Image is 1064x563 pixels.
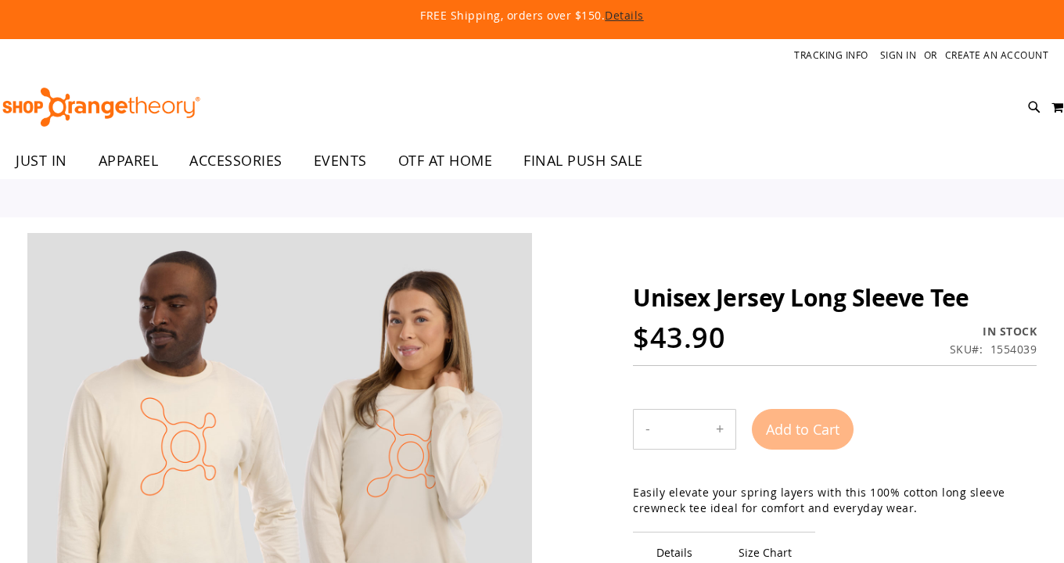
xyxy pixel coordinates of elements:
[314,143,367,178] span: EVENTS
[398,143,493,178] span: OTF AT HOME
[950,342,983,357] strong: SKU
[189,143,282,178] span: ACCESSORIES
[605,8,644,23] a: Details
[950,324,1037,339] div: Availability
[508,143,659,179] a: FINAL PUSH SALE
[99,143,159,178] span: APPAREL
[880,48,917,62] a: Sign In
[990,342,1037,357] div: 1554039
[63,8,1001,23] p: FREE Shipping, orders over $150.
[523,143,643,178] span: FINAL PUSH SALE
[383,143,509,179] a: OTF AT HOME
[83,143,174,178] a: APPAREL
[633,485,1037,516] div: Easily elevate your spring layers with this 100% cotton long sleeve crewneck tee ideal for comfor...
[634,410,662,449] button: Decrease product quantity
[633,281,969,314] span: Unisex Jersey Long Sleeve Tee
[633,318,725,357] span: $43.90
[174,143,298,179] a: ACCESSORIES
[662,411,704,448] input: Product quantity
[794,48,868,62] a: Tracking Info
[950,324,1037,339] div: In stock
[704,410,735,449] button: Increase product quantity
[298,143,383,179] a: EVENTS
[945,48,1049,62] a: Create an Account
[16,143,67,178] span: JUST IN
